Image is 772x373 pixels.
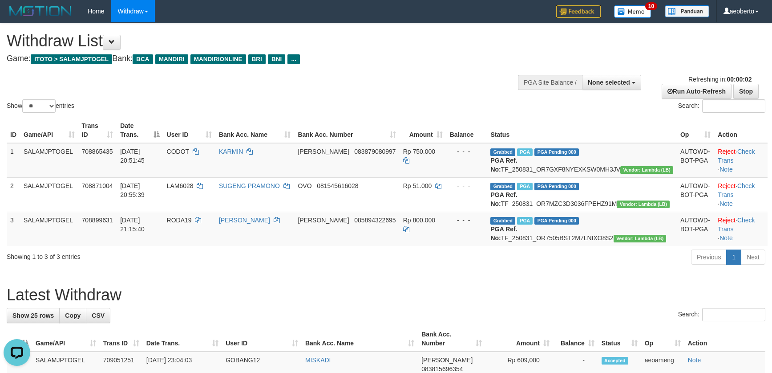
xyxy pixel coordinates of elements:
span: 708871004 [82,182,113,189]
a: 1 [726,250,741,265]
span: Copy [65,312,81,319]
a: Check Trans [718,217,755,233]
span: Accepted [602,357,628,365]
span: Show 25 rows [12,312,54,319]
input: Search: [702,308,765,321]
th: Date Trans.: activate to sort column ascending [143,326,222,352]
th: Bank Acc. Name: activate to sort column ascending [302,326,418,352]
th: Status: activate to sort column ascending [598,326,641,352]
span: 708865435 [82,148,113,155]
img: MOTION_logo.png [7,4,74,18]
th: Action [714,118,768,143]
a: Note [688,357,701,364]
span: Copy 083879080997 to clipboard [354,148,396,155]
div: - - - [450,216,484,225]
span: CSV [92,312,105,319]
td: 3 [7,212,20,246]
span: 10 [645,2,657,10]
th: Balance: activate to sort column ascending [553,326,598,352]
a: Run Auto-Refresh [662,84,732,99]
th: Amount: activate to sort column ascending [485,326,553,352]
a: Next [741,250,765,265]
span: MANDIRI [155,54,188,64]
h4: Game: Bank: [7,54,506,63]
img: Feedback.jpg [556,5,601,18]
span: Marked by aeoameng [517,183,533,190]
td: TF_250831_OR7GXF8NYEXKSW0MH3JV [487,143,677,178]
span: PGA Pending [534,217,579,225]
th: Bank Acc. Name: activate to sort column ascending [215,118,295,143]
h1: Withdraw List [7,32,506,50]
a: Reject [718,148,736,155]
span: Copy 081545616028 to clipboard [317,182,358,189]
td: AUTOWD-BOT-PGA [677,177,714,212]
span: PGA Pending [534,148,579,156]
span: Copy 083815696354 to clipboard [421,365,463,373]
a: Copy [59,308,86,323]
a: Note [719,166,733,173]
th: ID [7,118,20,143]
span: Grabbed [490,148,515,156]
span: [PERSON_NAME] [298,217,349,224]
label: Search: [678,308,765,321]
th: Op: activate to sort column ascending [641,326,684,352]
span: Refreshing in: [688,76,752,83]
th: Op: activate to sort column ascending [677,118,714,143]
a: Show 25 rows [7,308,60,323]
button: Open LiveChat chat widget [4,4,30,30]
span: [DATE] 20:55:39 [120,182,145,198]
a: Check Trans [718,148,755,164]
a: [PERSON_NAME] [219,217,270,224]
span: BRI [248,54,266,64]
span: ... [287,54,299,64]
th: Game/API: activate to sort column ascending [32,326,100,352]
a: Note [719,234,733,242]
label: Search: [678,99,765,113]
td: TF_250831_OR7MZC3D3036FPEHZ91M [487,177,677,212]
span: LAM6028 [167,182,194,189]
span: CODOT [167,148,189,155]
th: Trans ID: activate to sort column ascending [100,326,143,352]
span: ITOTO > SALAMJPTOGEL [31,54,112,64]
th: User ID: activate to sort column ascending [163,118,215,143]
span: BCA [133,54,153,64]
td: AUTOWD-BOT-PGA [677,212,714,246]
td: SALAMJPTOGEL [20,143,78,178]
span: Rp 750.000 [403,148,435,155]
a: Stop [733,84,759,99]
td: SALAMJPTOGEL [20,177,78,212]
a: KARMIN [219,148,243,155]
a: CSV [86,308,110,323]
h1: Latest Withdraw [7,286,765,304]
div: Showing 1 to 3 of 3 entries [7,249,315,261]
td: · · [714,212,768,246]
span: Vendor URL: https://dashboard.q2checkout.com/secure [620,166,673,174]
span: [DATE] 21:15:40 [120,217,145,233]
th: Date Trans.: activate to sort column descending [117,118,163,143]
a: Check Trans [718,182,755,198]
th: Amount: activate to sort column ascending [400,118,446,143]
span: Rp 51.000 [403,182,432,189]
span: Grabbed [490,183,515,190]
td: · · [714,177,768,212]
button: None selected [582,75,641,90]
th: Balance [446,118,487,143]
span: [DATE] 20:51:45 [120,148,145,164]
td: 2 [7,177,20,212]
span: None selected [588,79,630,86]
label: Show entries [7,99,74,113]
span: Vendor URL: https://dashboard.q2checkout.com/secure [614,235,667,242]
th: Status [487,118,677,143]
th: Bank Acc. Number: activate to sort column ascending [418,326,485,352]
img: panduan.png [665,5,709,17]
strong: 00:00:02 [727,76,752,83]
a: SUGENG PRAMONO [219,182,280,189]
div: - - - [450,147,484,156]
span: [PERSON_NAME] [298,148,349,155]
td: SALAMJPTOGEL [20,212,78,246]
th: Action [684,326,765,352]
span: [PERSON_NAME] [421,357,473,364]
span: PGA Pending [534,183,579,190]
b: PGA Ref. No: [490,191,517,207]
div: PGA Site Balance / [518,75,582,90]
